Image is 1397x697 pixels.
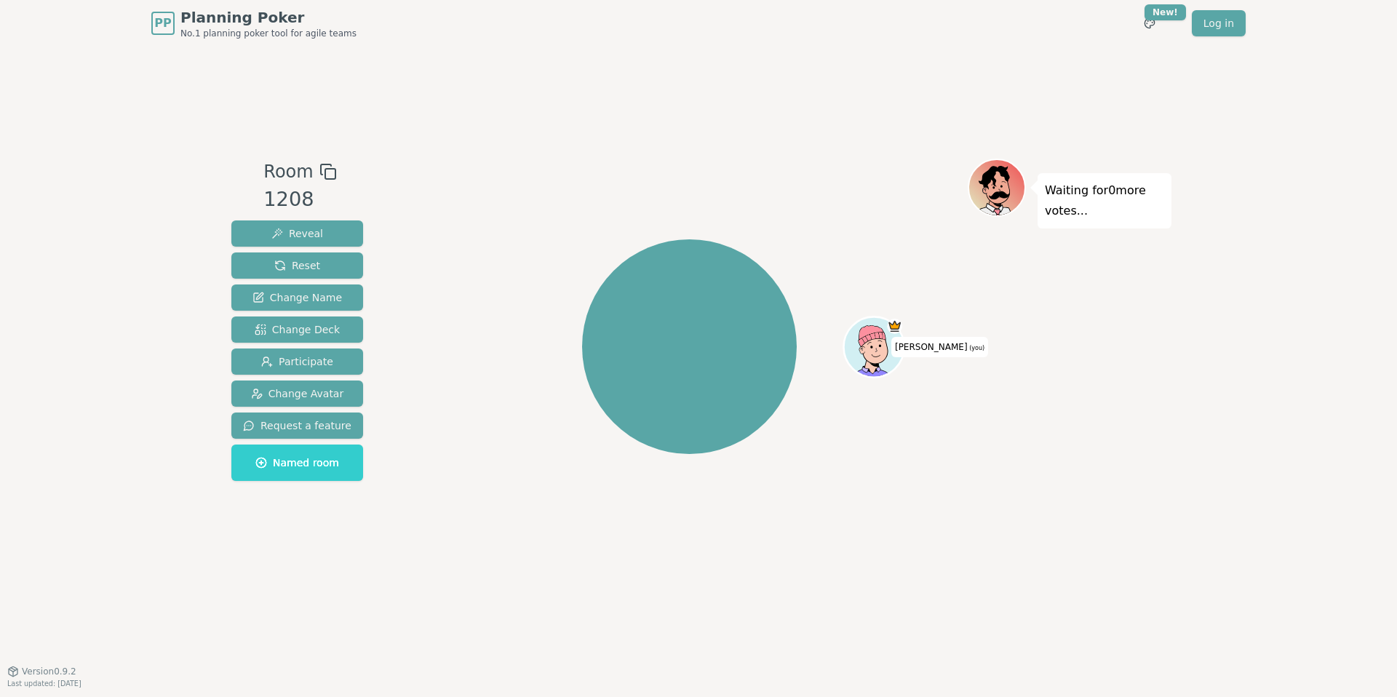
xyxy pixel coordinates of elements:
span: Participate [261,354,333,369]
span: Version 0.9.2 [22,666,76,677]
button: Change Deck [231,316,363,343]
span: Change Avatar [251,386,344,401]
span: Reset [274,258,320,273]
span: No.1 planning poker tool for agile teams [180,28,357,39]
span: Click to change your name [891,337,988,357]
span: Last updated: [DATE] [7,680,81,688]
span: PP [154,15,171,32]
button: Participate [231,348,363,375]
div: 1208 [263,185,336,215]
button: Request a feature [231,413,363,439]
button: Click to change your avatar [845,319,902,375]
button: Reset [231,252,363,279]
button: New! [1137,10,1163,36]
span: (you) [968,345,985,351]
span: Room [263,159,313,185]
a: PPPlanning PokerNo.1 planning poker tool for agile teams [151,7,357,39]
span: Change Name [252,290,342,305]
div: New! [1145,4,1186,20]
span: Named room [255,455,339,470]
p: Waiting for 0 more votes... [1045,180,1164,221]
span: Change Deck [255,322,340,337]
a: Log in [1192,10,1246,36]
span: Reveal [271,226,323,241]
span: Request a feature [243,418,351,433]
button: Version0.9.2 [7,666,76,677]
button: Change Avatar [231,381,363,407]
button: Change Name [231,284,363,311]
button: Reveal [231,220,363,247]
button: Named room [231,445,363,481]
span: Josh is the host [887,319,902,334]
span: Planning Poker [180,7,357,28]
